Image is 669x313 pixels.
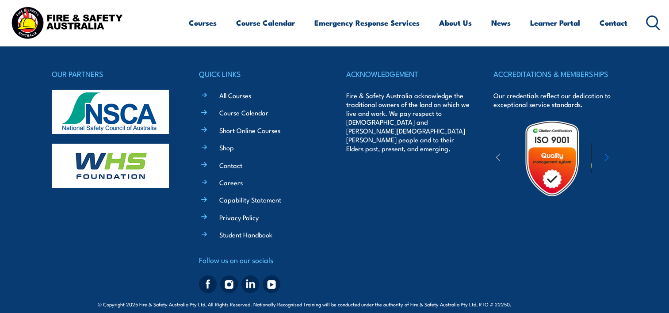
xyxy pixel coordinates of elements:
a: News [491,11,511,34]
p: Our credentials reflect our dedication to exceptional service standards. [493,91,617,109]
img: Untitled design (19) [513,120,591,197]
a: Course Calendar [219,108,268,117]
a: Course Calendar [236,11,295,34]
img: whs-logo-footer [52,144,169,188]
a: Privacy Policy [219,213,259,222]
a: Capability Statement [219,195,281,204]
a: Contact [219,160,242,170]
a: KND Digital [540,299,571,308]
a: Shop [219,143,234,152]
a: Student Handbook [219,230,272,239]
a: Careers [219,178,243,187]
a: Learner Portal [530,11,580,34]
a: Contact [600,11,627,34]
h4: OUR PARTNERS [52,68,176,80]
span: Site: [522,301,571,308]
img: ewpa-logo [591,143,668,174]
a: Courses [189,11,217,34]
span: © Copyright 2025 Fire & Safety Australia Pty Ltd, All Rights Reserved. Nationally Recognised Trai... [98,300,571,308]
h4: ACKNOWLEDGEMENT [346,68,470,80]
p: Fire & Safety Australia acknowledge the traditional owners of the land on which we live and work.... [346,91,470,153]
a: About Us [439,11,472,34]
a: Short Online Courses [219,126,280,135]
h4: Follow us on our socials [199,254,323,266]
a: All Courses [219,91,251,100]
img: nsca-logo-footer [52,90,169,134]
h4: QUICK LINKS [199,68,323,80]
a: Emergency Response Services [314,11,420,34]
h4: ACCREDITATIONS & MEMBERSHIPS [493,68,617,80]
